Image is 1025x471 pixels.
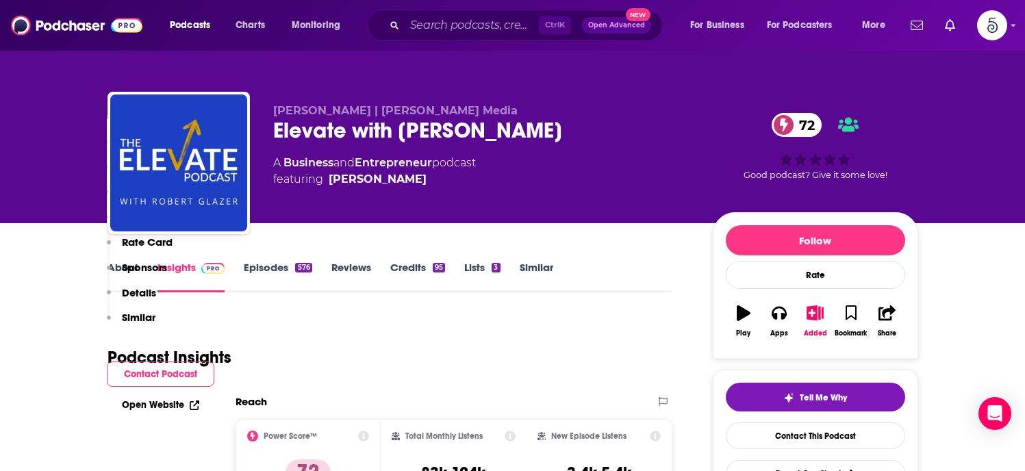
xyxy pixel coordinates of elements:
h2: Power Score™ [264,431,317,441]
a: 72 [772,113,822,137]
span: Ctrl K [539,16,571,34]
a: Credits95 [390,261,445,292]
div: Bookmark [835,329,867,338]
button: open menu [160,14,228,36]
div: A podcast [273,155,476,188]
a: Similar [520,261,553,292]
button: Sponsors [107,261,167,286]
span: Tell Me Why [800,392,847,403]
img: Elevate with Robert Glazer [110,94,247,231]
span: More [862,16,885,35]
div: 3 [492,263,500,272]
button: Similar [107,311,155,336]
a: Lists3 [464,261,500,292]
a: Charts [227,14,273,36]
button: Contact Podcast [107,361,214,387]
img: Podchaser - Follow, Share and Rate Podcasts [11,12,142,38]
div: Open Intercom Messenger [978,397,1011,430]
button: Follow [726,225,905,255]
h2: Total Monthly Listens [405,431,483,441]
a: Episodes576 [244,261,312,292]
div: Rate [726,261,905,289]
button: Apps [761,296,797,346]
a: Business [283,156,333,169]
span: For Podcasters [767,16,833,35]
div: 95 [433,263,445,272]
h2: Reach [236,395,267,408]
button: open menu [852,14,902,36]
span: Monitoring [292,16,340,35]
div: 72Good podcast? Give it some love! [713,104,918,189]
span: Good podcast? Give it some love! [744,170,887,180]
button: Play [726,296,761,346]
p: Sponsors [122,261,167,274]
div: Apps [770,329,788,338]
img: tell me why sparkle [783,392,794,403]
span: Logged in as Spiral5-G2 [977,10,1007,40]
div: 576 [295,263,312,272]
input: Search podcasts, credits, & more... [405,14,539,36]
button: Open AdvancedNew [582,17,651,34]
span: For Business [690,16,744,35]
button: Bookmark [833,296,869,346]
a: Show notifications dropdown [905,14,928,37]
span: Podcasts [170,16,210,35]
a: Reviews [331,261,371,292]
a: Open Website [122,399,199,411]
p: Details [122,286,156,299]
a: Show notifications dropdown [939,14,961,37]
img: User Profile [977,10,1007,40]
span: Open Advanced [588,22,645,29]
button: open menu [758,14,852,36]
div: Play [736,329,750,338]
button: Added [797,296,833,346]
span: featuring [273,171,476,188]
a: Robert Glazer [329,171,427,188]
button: open menu [681,14,761,36]
span: [PERSON_NAME] | [PERSON_NAME] Media [273,104,518,117]
span: 72 [785,113,822,137]
button: Show profile menu [977,10,1007,40]
div: Search podcasts, credits, & more... [380,10,676,41]
h2: New Episode Listens [551,431,627,441]
a: Contact This Podcast [726,422,905,449]
span: New [626,8,650,21]
span: and [333,156,355,169]
button: tell me why sparkleTell Me Why [726,383,905,411]
button: open menu [282,14,358,36]
p: Similar [122,311,155,324]
a: Entrepreneur [355,156,432,169]
button: Details [107,286,156,311]
div: Share [878,329,896,338]
span: Charts [236,16,265,35]
div: Added [804,329,827,338]
button: Share [869,296,904,346]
